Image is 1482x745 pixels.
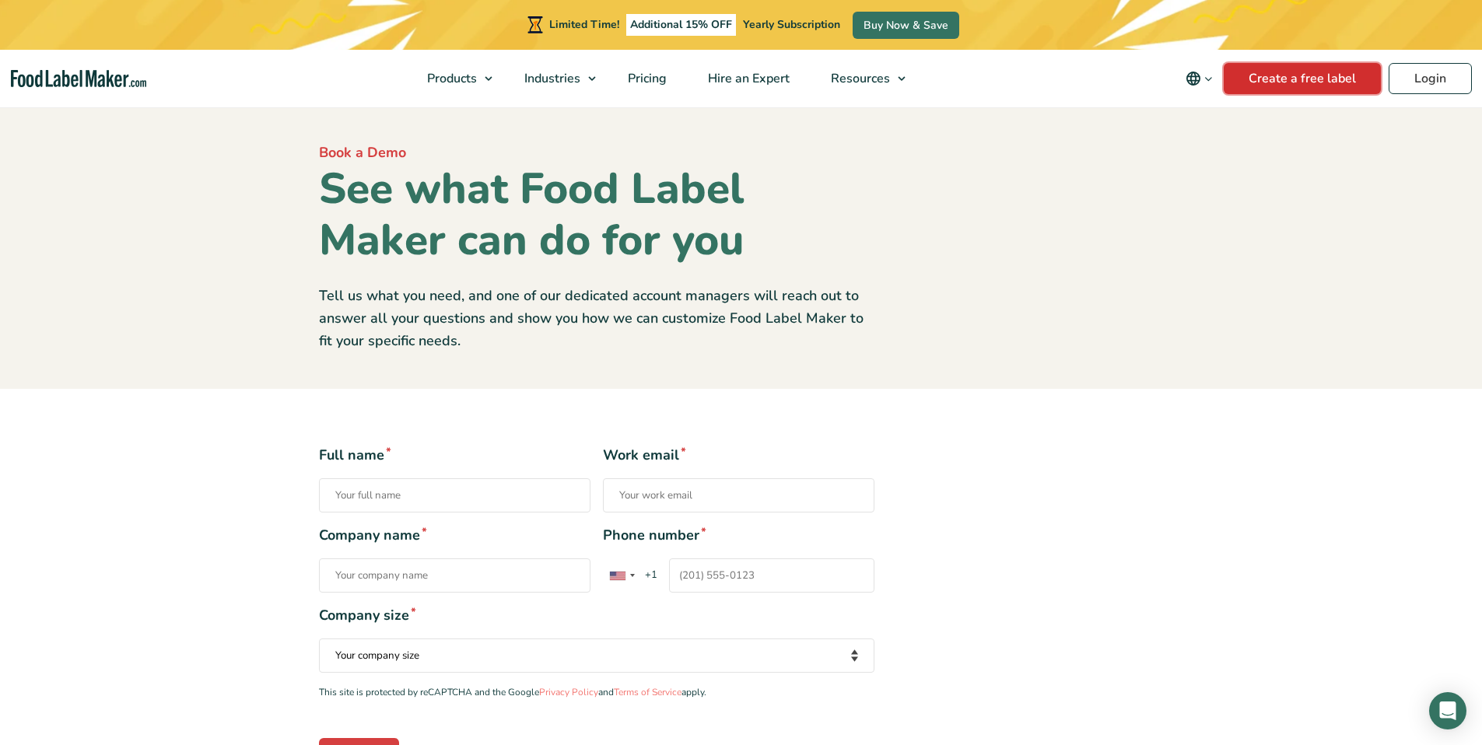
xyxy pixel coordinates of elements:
input: Company name* [319,558,590,593]
a: Resources [811,50,913,107]
p: This site is protected by reCAPTCHA and the Google and apply. [319,685,874,700]
a: Hire an Expert [688,50,807,107]
span: +1 [638,568,665,583]
span: Hire an Expert [703,70,791,87]
p: Tell us what you need, and one of our dedicated account managers will reach out to answer all you... [319,285,874,352]
a: Buy Now & Save [853,12,959,39]
span: Additional 15% OFF [626,14,736,36]
span: Book a Demo [319,143,406,162]
span: Yearly Subscription [743,17,840,32]
span: Limited Time! [549,17,619,32]
a: Privacy Policy [539,686,598,698]
h1: See what Food Label Maker can do for you [319,163,874,266]
span: Company size [319,605,874,626]
span: Products [422,70,478,87]
button: Change language [1175,63,1224,94]
div: Open Intercom Messenger [1429,692,1466,729]
a: Industries [504,50,604,107]
div: United States: +1 [604,559,639,592]
span: Resources [826,70,892,87]
input: Full name* [319,478,590,512]
a: Terms of Service [614,686,681,698]
span: Company name [319,525,590,546]
span: Pricing [623,70,668,87]
a: Create a free label [1224,63,1381,94]
a: Login [1389,63,1472,94]
span: Work email [603,445,874,466]
a: Products [407,50,500,107]
a: Pricing [608,50,684,107]
input: Work email* [603,478,874,512]
span: Full name [319,445,590,466]
span: Industries [520,70,582,87]
input: Phone number* List of countries+1 [669,558,874,593]
span: Phone number [603,525,874,546]
a: Food Label Maker homepage [11,70,146,88]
